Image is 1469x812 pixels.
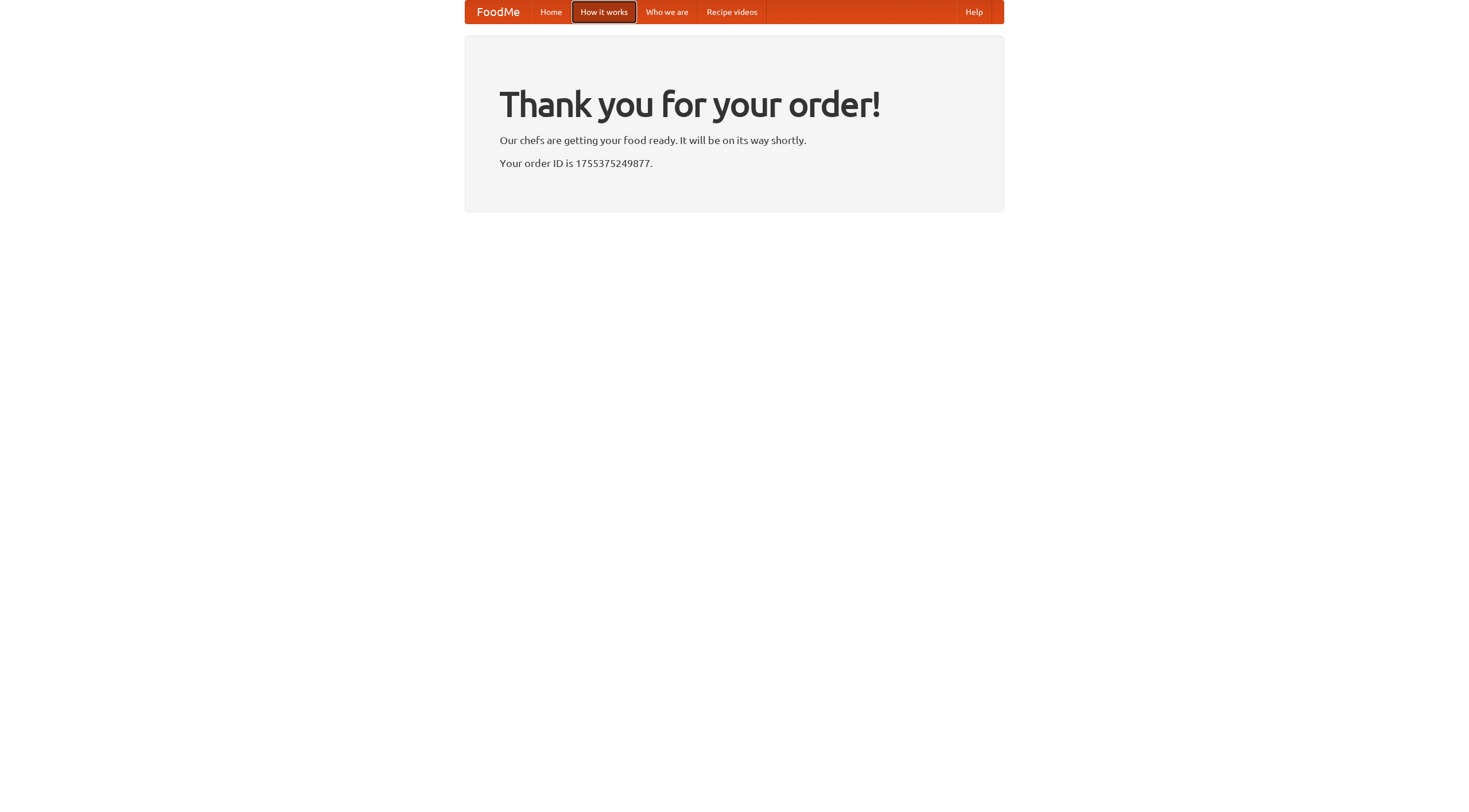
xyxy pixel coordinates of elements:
[500,76,969,131] h1: Thank you for your order!
[531,1,572,24] a: Home
[572,1,637,24] a: How it works
[465,1,531,24] a: FoodMe
[957,1,992,24] a: Help
[500,131,969,149] p: Our chefs are getting your food ready. It will be on its way shortly.
[637,1,698,24] a: Who we are
[500,154,969,172] p: Your order ID is 1755375249877.
[698,1,767,24] a: Recipe videos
